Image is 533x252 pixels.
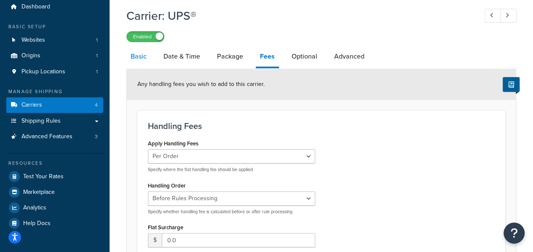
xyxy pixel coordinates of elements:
h1: Carrier: UPS® [126,8,469,24]
span: 1 [96,68,98,75]
a: Package [213,46,247,67]
span: Shipping Rules [21,118,61,125]
li: Advanced Features [6,129,103,145]
span: Origins [21,52,40,59]
a: Origins1 [6,48,103,64]
a: Pickup Locations1 [6,64,103,80]
a: Basic [126,46,151,67]
a: Websites1 [6,32,103,48]
label: Handling Order [148,182,186,189]
div: Manage Shipping [6,88,103,95]
li: Pickup Locations [6,64,103,80]
a: Next Record [500,9,517,23]
li: Origins [6,48,103,64]
span: Marketplace [23,189,55,196]
a: Advanced [330,46,369,67]
label: Apply Handling Fees [148,140,198,147]
div: Basic Setup [6,23,103,30]
span: Pickup Locations [21,68,65,75]
a: Previous Record [485,9,501,23]
li: Websites [6,32,103,48]
span: 1 [96,52,98,59]
a: Test Your Rates [6,169,103,184]
p: Specify whether handling fee is calculated before or after rule processing [148,209,315,215]
a: Shipping Rules [6,113,103,129]
a: Help Docs [6,216,103,231]
span: Advanced Features [21,133,72,140]
button: Show Help Docs [503,77,520,92]
span: Websites [21,37,45,44]
span: Carriers [21,102,42,109]
a: Carriers4 [6,97,103,113]
span: 1 [96,37,98,44]
span: Dashboard [21,3,50,11]
span: $ [148,233,162,247]
label: Flat Surcharge [148,224,183,231]
span: Help Docs [23,220,51,227]
span: Analytics [23,204,46,212]
a: Date & Time [159,46,204,67]
a: Optional [287,46,321,67]
span: 4 [95,102,98,109]
a: Fees [256,46,279,68]
p: Specify where the flat handling fee should be applied [148,166,315,173]
div: Resources [6,160,103,167]
button: Open Resource Center [504,223,525,244]
label: Enabled [127,32,164,42]
li: Carriers [6,97,103,113]
h3: Handling Fees [148,121,495,131]
span: Test Your Rates [23,173,64,180]
a: Analytics [6,200,103,215]
a: Marketplace [6,185,103,200]
a: Advanced Features3 [6,129,103,145]
span: 3 [95,133,98,140]
span: Any handling fees you wish to add to this carrier. [137,80,265,88]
